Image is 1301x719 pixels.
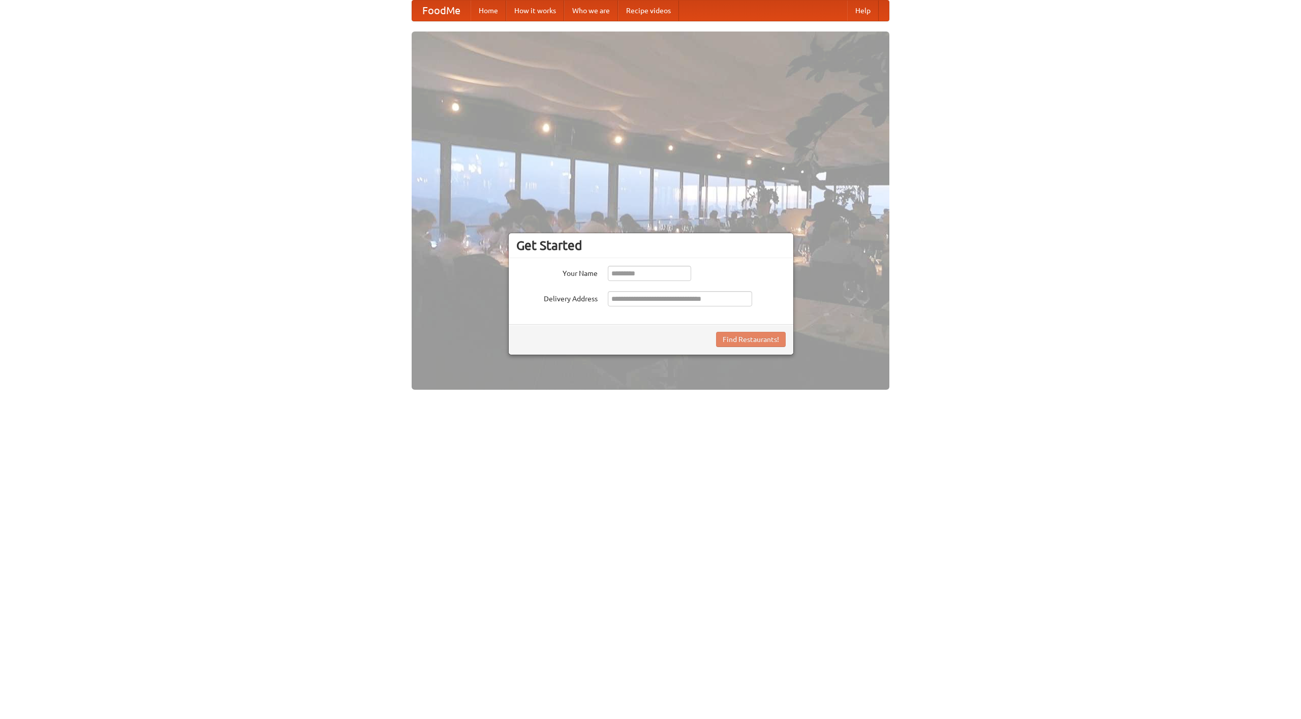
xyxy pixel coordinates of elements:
label: Your Name [516,266,598,278]
a: How it works [506,1,564,21]
a: Recipe videos [618,1,679,21]
a: Help [847,1,879,21]
h3: Get Started [516,238,786,253]
a: Who we are [564,1,618,21]
a: FoodMe [412,1,471,21]
a: Home [471,1,506,21]
label: Delivery Address [516,291,598,304]
button: Find Restaurants! [716,332,786,347]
